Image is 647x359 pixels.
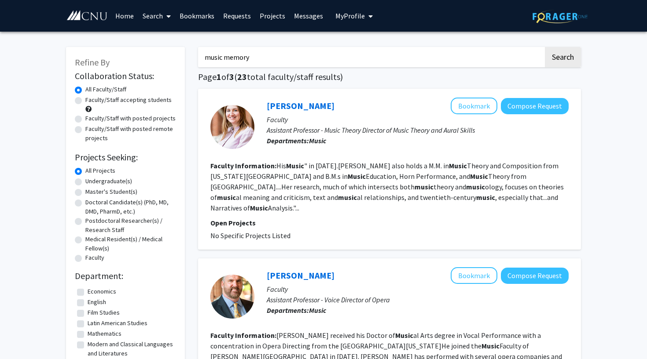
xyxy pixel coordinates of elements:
[348,172,366,181] b: Music
[75,271,176,281] h2: Department:
[88,319,147,328] label: Latin American Studies
[219,0,255,31] a: Requests
[290,0,327,31] a: Messages
[286,161,304,170] b: Music
[88,308,120,317] label: Film Studies
[85,177,132,186] label: Undergraduate(s)
[501,98,569,114] button: Compose Request to Chelsey Hamm
[533,10,588,23] img: ForagerOne Logo
[175,0,219,31] a: Bookmarks
[482,341,500,350] b: Music
[85,85,126,94] label: All Faculty/Staff
[75,71,176,81] h2: Collaboration Status:
[111,0,138,31] a: Home
[267,284,569,294] p: Faculty
[545,47,581,67] button: Search
[255,0,290,31] a: Projects
[395,331,413,340] b: Music
[210,331,276,340] b: Faculty Information:
[217,193,236,202] b: music
[85,95,172,105] label: Faculty/Staff accepting students
[267,114,569,125] p: Faculty
[451,98,497,114] button: Add Chelsey Hamm to Bookmarks
[501,268,569,284] button: Compose Request to John McGuire
[250,203,268,212] b: Music
[338,193,357,202] b: music
[229,71,234,82] span: 3
[210,218,569,228] p: Open Projects
[88,297,106,307] label: English
[451,267,497,284] button: Add John McGuire to Bookmarks
[210,161,564,212] fg-read-more: His " in [DATE].[PERSON_NAME] also holds a M.M. in Theory and Composition from [US_STATE][GEOGRAP...
[210,231,290,240] span: No Specific Projects Listed
[85,198,176,216] label: Doctoral Candidate(s) (PhD, MD, DMD, PharmD, etc.)
[309,136,326,145] b: Music
[85,187,137,196] label: Master's Student(s)
[476,193,495,202] b: music
[85,235,176,253] label: Medical Resident(s) / Medical Fellow(s)
[470,172,488,181] b: Music
[75,57,110,68] span: Refine By
[449,161,467,170] b: Music
[85,124,176,143] label: Faculty/Staff with posted remote projects
[85,166,115,175] label: All Projects
[267,100,335,111] a: [PERSON_NAME]
[66,10,108,21] img: Christopher Newport University Logo
[267,136,309,145] b: Departments:
[198,72,581,82] h1: Page of ( total faculty/staff results)
[217,71,221,82] span: 1
[267,306,309,315] b: Departments:
[335,11,365,20] span: My Profile
[88,340,174,358] label: Modern and Classical Languages and Literatures
[85,114,176,123] label: Faculty/Staff with posted projects
[88,287,116,296] label: Economics
[237,71,247,82] span: 23
[138,0,175,31] a: Search
[415,182,434,191] b: music
[210,161,276,170] b: Faculty Information:
[267,125,569,135] p: Assistant Professor - Music Theory Director of Music Theory and Aural Skills
[267,294,569,305] p: Assistant Professor - Voice Director of Opera
[309,306,326,315] b: Music
[85,216,176,235] label: Postdoctoral Researcher(s) / Research Staff
[267,270,335,281] a: [PERSON_NAME]
[85,253,104,262] label: Faculty
[7,319,37,352] iframe: Chat
[198,47,544,67] input: Search Keywords
[466,182,485,191] b: music
[88,329,121,338] label: Mathematics
[75,152,176,163] h2: Projects Seeking:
